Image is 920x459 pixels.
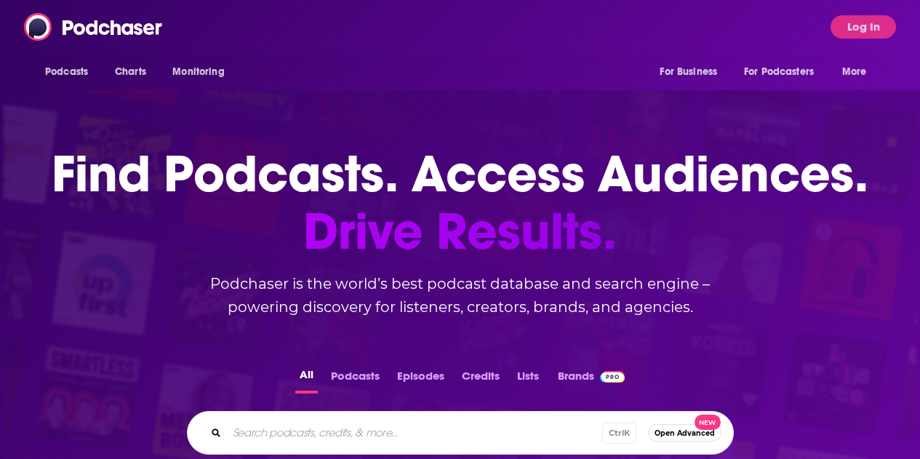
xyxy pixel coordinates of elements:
button: Credits [457,365,504,394]
img: Podchaser - Follow, Share and Rate Podcasts [24,13,164,41]
button: open menu [162,58,243,86]
button: Open AdvancedNew [648,424,721,442]
button: Lists [513,365,543,394]
button: open menu [832,58,885,86]
div: Search podcasts, credits, & more... [187,411,734,455]
span: Open Advanced [655,429,715,437]
input: Search podcasts, credits, & more... [227,421,602,444]
button: All [295,365,318,394]
span: Charts [115,62,146,82]
span: For Podcasters [744,62,814,82]
span: New [695,415,721,430]
button: Log In [831,15,896,39]
button: open menu [35,58,107,86]
span: Podcasts [45,62,88,82]
button: Episodes [393,365,449,394]
a: Charts [105,58,155,86]
span: Monitoring [172,62,224,82]
span: More [842,62,867,82]
h1: Find Podcasts. Access Audiences. [52,145,868,260]
a: BrandsPodchaser Pro [558,365,625,394]
button: open menu [649,58,735,86]
button: Podcasts [327,365,384,394]
span: Drive Results. [52,203,868,260]
img: Podchaser Pro [600,371,625,383]
span: For Business [660,62,717,82]
h2: Podchaser is the world’s best podcast database and search engine – powering discovery for listene... [169,272,751,319]
span: Ctrl K [602,423,636,444]
button: open menu [735,58,835,86]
